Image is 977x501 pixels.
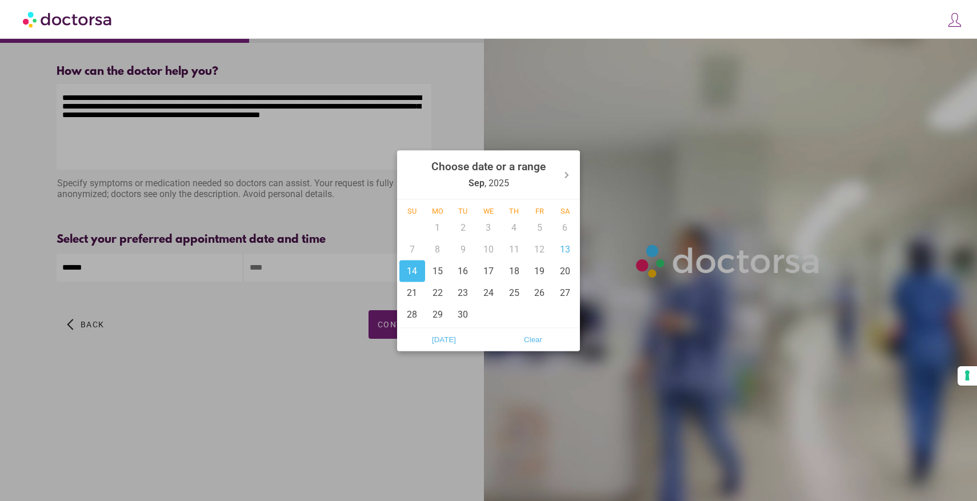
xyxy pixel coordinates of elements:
[476,206,502,215] div: We
[450,282,476,303] div: 23
[425,217,451,238] div: 1
[476,217,502,238] div: 3
[399,282,425,303] div: 21
[492,331,574,348] span: Clear
[450,260,476,282] div: 16
[501,260,527,282] div: 18
[431,159,546,173] strong: Choose date or a range
[527,206,552,215] div: Fr
[450,217,476,238] div: 2
[425,206,451,215] div: Mo
[476,238,502,260] div: 10
[552,206,578,215] div: Sa
[399,260,425,282] div: 14
[425,303,451,325] div: 29
[527,238,552,260] div: 12
[947,12,963,28] img: icons8-customer-100.png
[527,260,552,282] div: 19
[552,282,578,303] div: 27
[552,260,578,282] div: 20
[958,366,977,386] button: Your consent preferences for tracking technologies
[527,217,552,238] div: 5
[501,282,527,303] div: 25
[403,331,485,348] span: [DATE]
[425,260,451,282] div: 15
[425,282,451,303] div: 22
[399,330,488,348] button: [DATE]
[399,303,425,325] div: 28
[476,260,502,282] div: 17
[488,330,578,348] button: Clear
[23,6,113,32] img: Doctorsa.com
[501,217,527,238] div: 4
[425,238,451,260] div: 8
[431,153,546,197] div: , 2025
[450,238,476,260] div: 9
[399,238,425,260] div: 7
[501,238,527,260] div: 11
[399,206,425,215] div: Su
[469,177,485,188] strong: Sep
[527,282,552,303] div: 26
[552,217,578,238] div: 6
[501,206,527,215] div: Th
[450,206,476,215] div: Tu
[552,238,578,260] div: 13
[476,282,502,303] div: 24
[450,303,476,325] div: 30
